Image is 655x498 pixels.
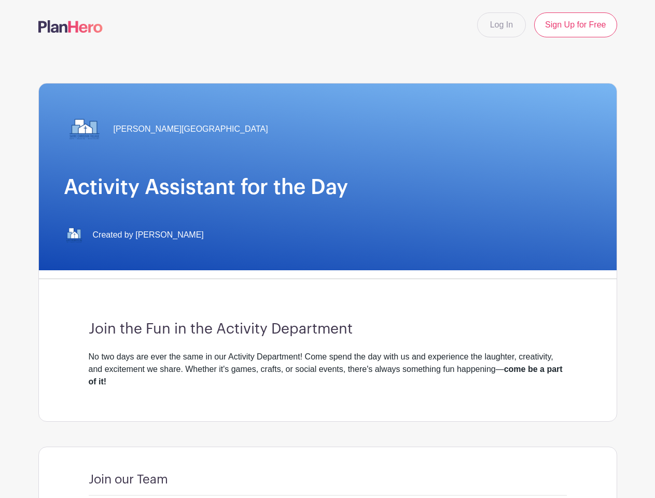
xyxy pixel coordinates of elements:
[89,321,567,338] h3: Join the Fun in the Activity Department
[64,108,105,150] img: sayre-logo-for-planhero%20(1).png
[89,472,168,487] h4: Join our Team
[89,351,567,388] div: No two days are ever the same in our Activity Department! Come spend the day with us and experien...
[114,123,268,135] span: [PERSON_NAME][GEOGRAPHIC_DATA]
[477,12,526,37] a: Log In
[534,12,617,37] a: Sign Up for Free
[93,229,204,241] span: Created by [PERSON_NAME]
[89,365,563,386] strong: come be a part of it!
[64,175,592,200] h1: Activity Assistant for the Day
[38,20,103,33] img: logo-507f7623f17ff9eddc593b1ce0a138ce2505c220e1c5a4e2b4648c50719b7d32.svg
[64,225,85,245] img: Sayre%20Christian%20Village_Stacked%20Logo.png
